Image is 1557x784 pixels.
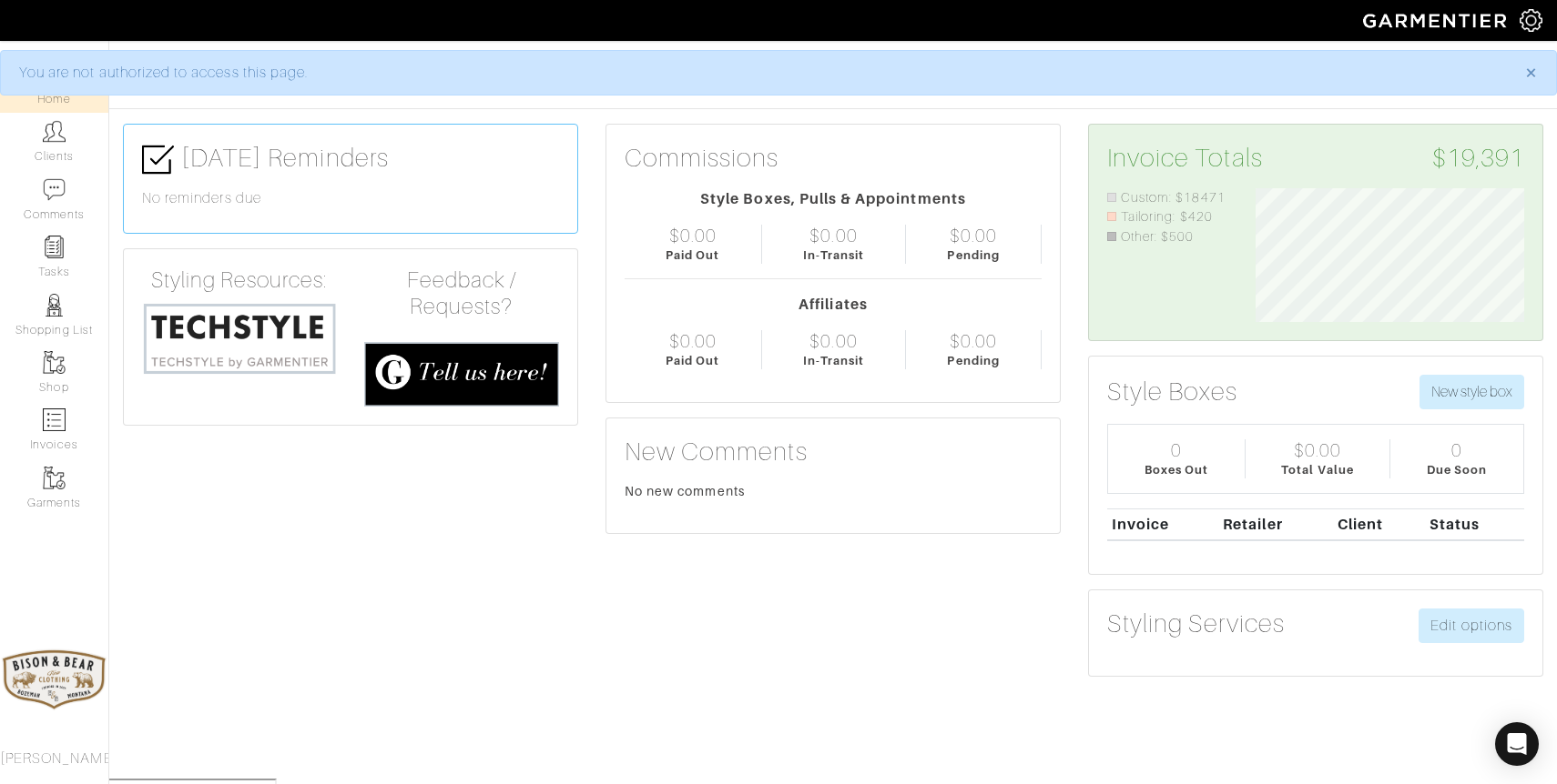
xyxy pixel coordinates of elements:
div: You are not authorized to access this page. [19,62,1498,84]
h6: No reminders due [142,190,559,207]
h3: Styling Services [1107,608,1285,639]
div: $0.00 [809,330,857,352]
img: check-box-icon-36a4915ff3ba2bd8f6e4f29bc755bb66becd62c870f447fc0dd1365fcfddab58.png [142,144,174,176]
div: Style Boxes, Pulls & Appointments [625,188,1042,210]
div: Paid Out [666,352,719,369]
th: Retailer [1218,508,1333,540]
li: Other: $500 [1107,227,1228,247]
th: Client [1333,508,1425,540]
li: Custom: $18471 [1107,188,1228,208]
div: Total Value [1281,461,1354,478]
div: Boxes Out [1145,461,1208,478]
span: × [1524,60,1538,85]
h4: Feedback / Requests? [364,267,559,320]
div: $0.00 [809,225,857,246]
div: In-Transit [803,352,865,369]
th: Invoice [1107,508,1218,540]
span: $19,391 [1432,143,1524,174]
img: techstyle-93310999766a10050dc78ceb7f971a75838126fd19372ce40ba20cdf6a89b94b.png [142,301,337,376]
div: $0.00 [669,330,717,352]
div: Pending [947,352,999,369]
div: $0.00 [950,225,997,246]
img: garments-icon-b7da505a4dc4fd61783c78ac3ca0ef83fa9d6f193b1c9dc38574b1d14d53ca28.png [43,467,66,489]
div: In-Transit [803,246,865,264]
div: $0.00 [1294,439,1341,461]
div: Affiliates [625,294,1042,316]
img: garments-icon-b7da505a4dc4fd61783c78ac3ca0ef83fa9d6f193b1c9dc38574b1d14d53ca28.png [43,351,66,374]
img: feedback_requests-3821251ac2bd56c73c230f3229a5b25d6eb027adea667894f41107c140538ee0.png [364,342,559,407]
li: Tailoring: $420 [1107,207,1228,227]
h4: Styling Resources: [142,267,337,294]
h3: Commissions [625,143,779,174]
img: stylists-icon-eb353228a002819b7ec25b43dbf5f0378dd9e0616d9560372ff212230b889e62.png [43,294,66,317]
div: Paid Out [666,246,719,264]
img: garmentier-logo-header-white-b43fb05a5012e4ada735d5af1a66efaba907eab6374d6393d1fbf88cb4ef424d.png [1354,5,1520,36]
div: No new comments [625,482,1042,500]
div: $0.00 [950,330,997,352]
h3: New Comments [625,437,1042,467]
img: gear-icon-white-bd11855cb880d31180b6d7d6211b90ccbf57a29d726f0c71d8c61bd08dd39cc2.png [1520,9,1542,32]
h3: Style Boxes [1107,377,1238,407]
img: reminder-icon-8004d30b9f0a5d33ae49ab947aed9ed385cf756f9e5892f1edd6e32f2345188e.png [43,236,66,258]
a: Edit options [1419,608,1524,643]
th: Status [1425,508,1524,540]
img: comment-icon-a0a6a9ef722e966f86d9cbdc48e553b5cf19dbc54f86b18d962a5391bc8f6eb6.png [43,178,66,201]
img: clients-icon-6bae9207a08558b7cb47a8932f037763ab4055f8c8b6bfacd5dc20c3e0201464.png [43,120,66,143]
div: $0.00 [669,225,717,246]
img: orders-icon-0abe47150d42831381b5fb84f609e132dff9fe21cb692f30cb5eec754e2cba89.png [43,408,66,431]
div: Open Intercom Messenger [1495,722,1539,766]
div: 0 [1451,439,1462,461]
div: Pending [947,246,999,264]
h3: Invoice Totals [1107,143,1524,174]
h3: [DATE] Reminders [142,143,559,176]
button: New style box [1420,375,1524,409]
div: 0 [1171,439,1182,461]
div: Due Soon [1427,461,1487,478]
